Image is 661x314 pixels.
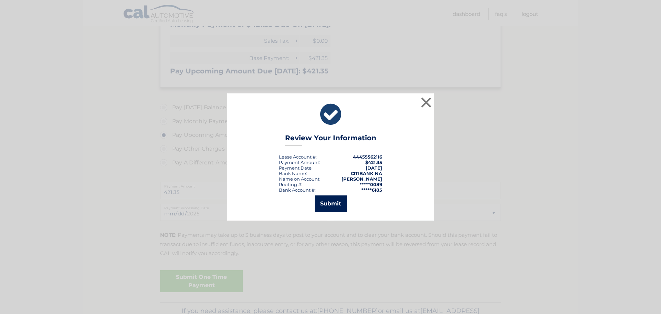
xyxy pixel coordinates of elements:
strong: CITIBANK NA [351,171,382,176]
h3: Review Your Information [285,134,376,146]
div: Bank Name: [279,171,307,176]
button: Submit [315,195,347,212]
span: Payment Date [279,165,312,171]
strong: [PERSON_NAME] [342,176,382,182]
div: : [279,165,313,171]
span: $421.35 [365,160,382,165]
div: Routing #: [279,182,302,187]
div: Bank Account #: [279,187,316,193]
div: Payment Amount: [279,160,320,165]
div: Name on Account: [279,176,321,182]
span: [DATE] [366,165,382,171]
button: × [419,95,433,109]
strong: 44455562116 [353,154,382,160]
div: Lease Account #: [279,154,317,160]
